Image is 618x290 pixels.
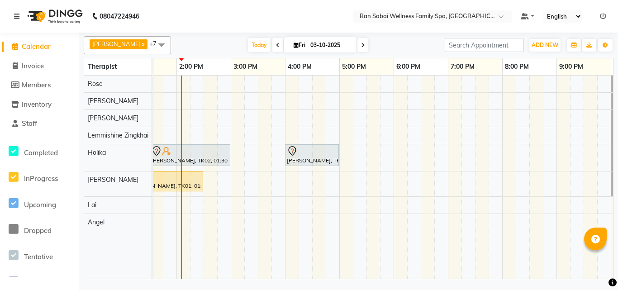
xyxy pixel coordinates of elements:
span: Lemmishine Zingkhai [88,131,148,139]
span: Holika [88,148,106,157]
span: [PERSON_NAME] [88,114,138,122]
a: 9:00 PM [557,60,585,73]
a: x [141,40,145,48]
a: Invoice [2,61,77,71]
span: Members [22,81,51,89]
div: [PERSON_NAME], TK03, 04:00 PM-05:00 PM, Deep Tissue Massage (Strong Pressure)-2500 [286,146,338,165]
a: 7:00 PM [448,60,477,73]
span: Rose [88,80,103,88]
span: Invoice [22,62,44,70]
span: Staff [22,119,37,128]
img: logo [23,4,85,29]
a: 5:00 PM [340,60,368,73]
span: Tentative [24,252,53,261]
b: 08047224946 [100,4,139,29]
span: Calendar [22,42,51,51]
a: Staff [2,119,77,129]
span: InProgress [24,174,58,183]
span: Completed [24,148,58,157]
div: Mr.[PERSON_NAME], TK01, 01:00 PM-02:30 PM, Swedish Massage (Medium Pressure)-90min [123,173,202,190]
a: Inventory [2,100,77,110]
span: [PERSON_NAME] [88,97,138,105]
span: Angel [88,218,105,226]
a: Members [2,80,77,90]
input: 2025-10-03 [308,38,353,52]
input: Search Appointment [445,38,524,52]
span: Lai [88,201,96,209]
span: Inventory [22,100,52,109]
button: ADD NEW [529,39,561,52]
span: Therapist [88,62,117,71]
span: Fri [291,42,308,48]
span: Today [248,38,271,52]
a: 4:00 PM [285,60,314,73]
span: [PERSON_NAME] [92,40,141,48]
a: 2:00 PM [177,60,205,73]
span: +7 [149,40,163,47]
a: 6:00 PM [394,60,423,73]
a: Calendar [2,42,77,52]
a: 8:00 PM [503,60,531,73]
div: [PERSON_NAME], TK02, 01:30 PM-03:00 PM, Deep Tissue Massage (Strong Pressure)-3500 [150,146,229,165]
span: [PERSON_NAME] [88,176,138,184]
span: Upcoming [24,200,56,209]
a: 3:00 PM [231,60,260,73]
span: ADD NEW [532,42,558,48]
span: Dropped [24,226,52,235]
